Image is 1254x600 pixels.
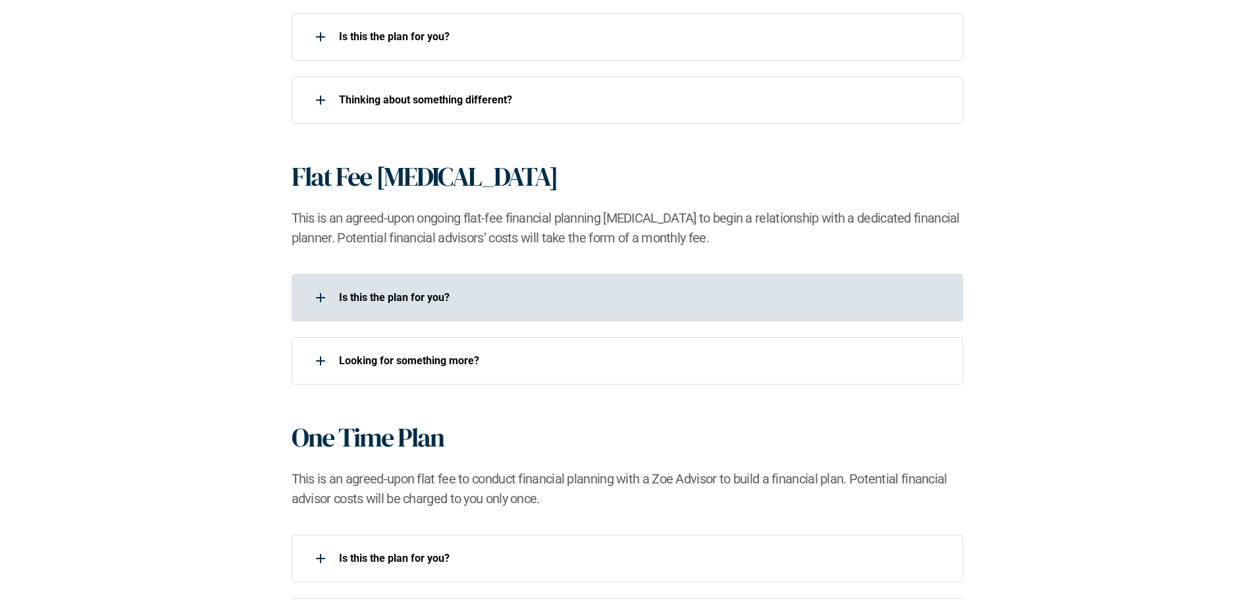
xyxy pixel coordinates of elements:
[339,291,946,304] p: Is this the plan for you?​
[339,552,946,564] p: Is this the plan for you?​
[339,30,946,43] p: Is this the plan for you?​
[292,422,444,453] h1: One Time Plan
[292,161,558,192] h1: Flat Fee [MEDICAL_DATA]
[292,469,963,508] h2: This is an agreed-upon flat fee to conduct financial planning with a Zoe Advisor to build a finan...
[339,94,946,106] p: ​Thinking about something different?​
[292,208,963,248] h2: This is an agreed-upon ongoing flat-fee financial planning [MEDICAL_DATA] to begin a relationship...
[339,354,946,367] p: Looking for something more?​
